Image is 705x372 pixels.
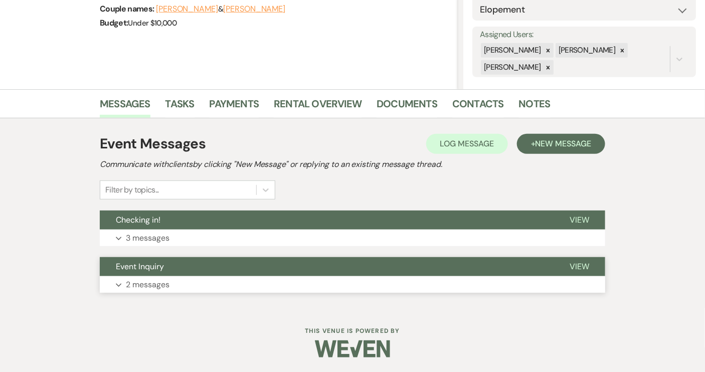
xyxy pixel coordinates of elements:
[210,96,259,118] a: Payments
[165,96,195,118] a: Tasks
[519,96,551,118] a: Notes
[274,96,362,118] a: Rental Overview
[570,215,589,225] span: View
[100,4,156,14] span: Couple names:
[100,158,605,170] h2: Communicate with clients by clicking "New Message" or replying to an existing message thread.
[128,18,177,28] span: Under $10,000
[100,276,605,293] button: 2 messages
[570,261,589,272] span: View
[156,4,285,14] span: &
[481,43,543,58] div: [PERSON_NAME]
[480,28,688,42] label: Assigned Users:
[100,230,605,247] button: 3 messages
[426,134,508,154] button: Log Message
[536,138,591,149] span: New Message
[100,257,554,276] button: Event Inquiry
[100,211,554,230] button: Checking in!
[116,215,160,225] span: Checking in!
[481,60,543,75] div: [PERSON_NAME]
[100,96,150,118] a: Messages
[554,257,605,276] button: View
[116,261,164,272] span: Event Inquiry
[126,232,169,245] p: 3 messages
[440,138,494,149] span: Log Message
[315,331,390,366] img: Weven Logo
[556,43,617,58] div: [PERSON_NAME]
[452,96,504,118] a: Contacts
[156,5,218,13] button: [PERSON_NAME]
[223,5,285,13] button: [PERSON_NAME]
[554,211,605,230] button: View
[126,278,169,291] p: 2 messages
[517,134,605,154] button: +New Message
[105,184,159,196] div: Filter by topics...
[100,133,206,154] h1: Event Messages
[100,18,128,28] span: Budget:
[377,96,437,118] a: Documents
